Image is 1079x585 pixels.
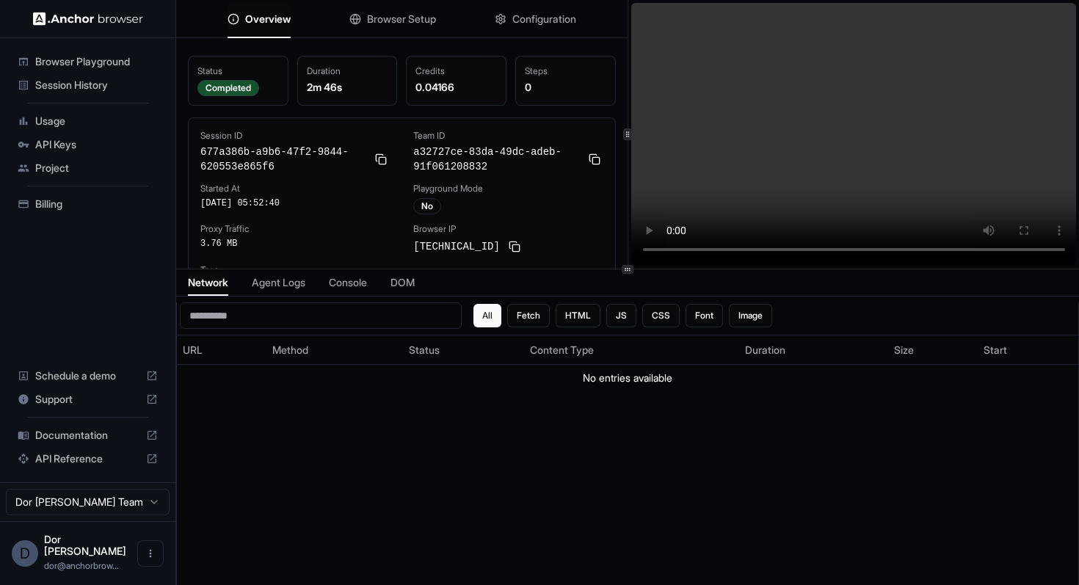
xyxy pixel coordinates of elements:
div: Project [12,156,164,180]
div: Size [894,343,972,357]
div: Completed [197,80,259,96]
span: API Reference [35,451,140,466]
td: No entries available [177,365,1078,392]
div: URL [183,343,261,357]
button: HTML [556,304,600,327]
button: All [473,304,501,327]
span: Session History [35,78,158,92]
img: Anchor Logo [33,12,143,26]
span: Browser Playground [35,54,158,69]
span: Browser Setup [367,12,436,26]
div: Usage [12,109,164,133]
span: 677a386b-a9b6-47f2-9844-620553e865f6 [200,145,366,174]
button: Fetch [507,304,550,327]
div: Content Type [530,343,733,357]
span: Network [188,275,228,290]
div: Schedule a demo [12,364,164,388]
span: Configuration [512,12,576,26]
div: Duration [307,65,388,77]
div: 3.76 MB [200,238,390,250]
span: Documentation [35,428,140,443]
div: D [12,540,38,567]
button: CSS [642,304,680,327]
div: Documentation [12,424,164,447]
div: Started At [200,183,390,195]
span: a32727ce-83da-49dc-adeb-91f061208832 [413,145,579,174]
span: Console [329,275,367,290]
div: Status [409,343,518,357]
span: API Keys [35,137,158,152]
div: Playground Mode [413,183,603,195]
div: API Keys [12,133,164,156]
button: Open menu [137,540,164,567]
span: DOM [390,275,415,290]
div: Browser Playground [12,50,164,73]
div: Support [12,388,164,411]
span: Project [35,161,158,175]
div: Team ID [413,130,603,142]
div: API Reference [12,447,164,470]
div: Method [272,343,396,357]
div: Start [984,343,1072,357]
div: Billing [12,192,164,216]
span: Agent Logs [252,275,305,290]
button: Image [729,304,772,327]
div: Session ID [200,130,390,142]
div: 2m 46s [307,80,388,95]
div: [DATE] 05:52:40 [200,197,390,209]
div: Duration [745,343,882,357]
div: 0 [525,80,606,95]
div: Status [197,65,279,77]
div: Session History [12,73,164,97]
button: Font [686,304,723,327]
div: Proxy Traffic [200,223,390,235]
span: Usage [35,114,158,128]
div: 0.04166 [415,80,497,95]
span: Overview [245,12,291,26]
span: Dor Dankner [44,533,126,557]
span: Schedule a demo [35,368,140,383]
span: [TECHNICAL_ID] [413,239,500,254]
span: Support [35,392,140,407]
div: Credits [415,65,497,77]
span: dor@anchorbrowser.io [44,560,119,571]
div: Browser IP [413,223,603,235]
button: JS [606,304,636,327]
div: Tags [200,264,603,276]
div: No [413,198,441,214]
div: Steps [525,65,606,77]
span: Billing [35,197,158,211]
